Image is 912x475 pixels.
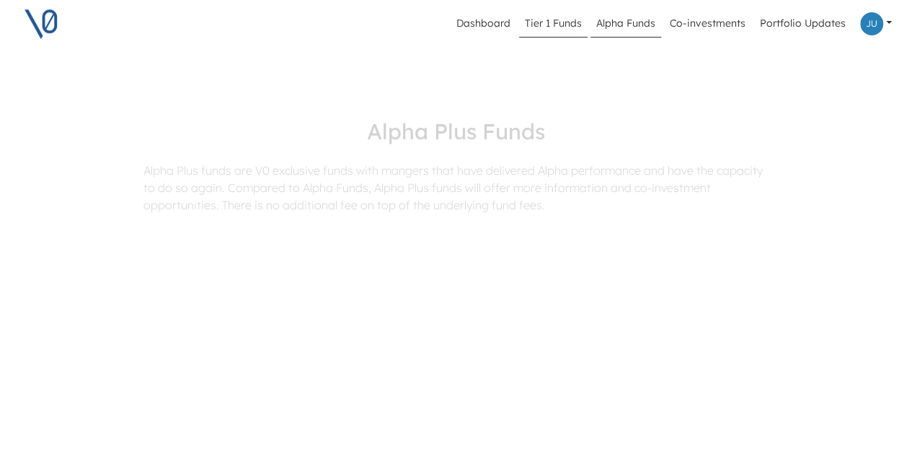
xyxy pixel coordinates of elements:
div: Alpha Plus funds are V0 exclusive funds with mangers that have delivered Alpha performance and ha... [133,162,779,225]
h3: V0 [161,329,552,350]
a: Dashboard [451,10,516,38]
img: V0 logo [23,6,59,42]
a: V0Alpha PlusClosedV0 [132,237,781,445]
a: Portfolio Updates [754,10,851,38]
span: Alpha Plus [159,355,237,375]
h4: Alpha Plus Funds [68,107,844,156]
img: Profile [860,12,883,35]
img: V0 [580,252,760,432]
a: Alpha Funds [590,10,661,38]
a: Co-investments [664,10,751,38]
a: Tier 1 Funds [519,10,588,38]
span: Closed [243,355,301,375]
